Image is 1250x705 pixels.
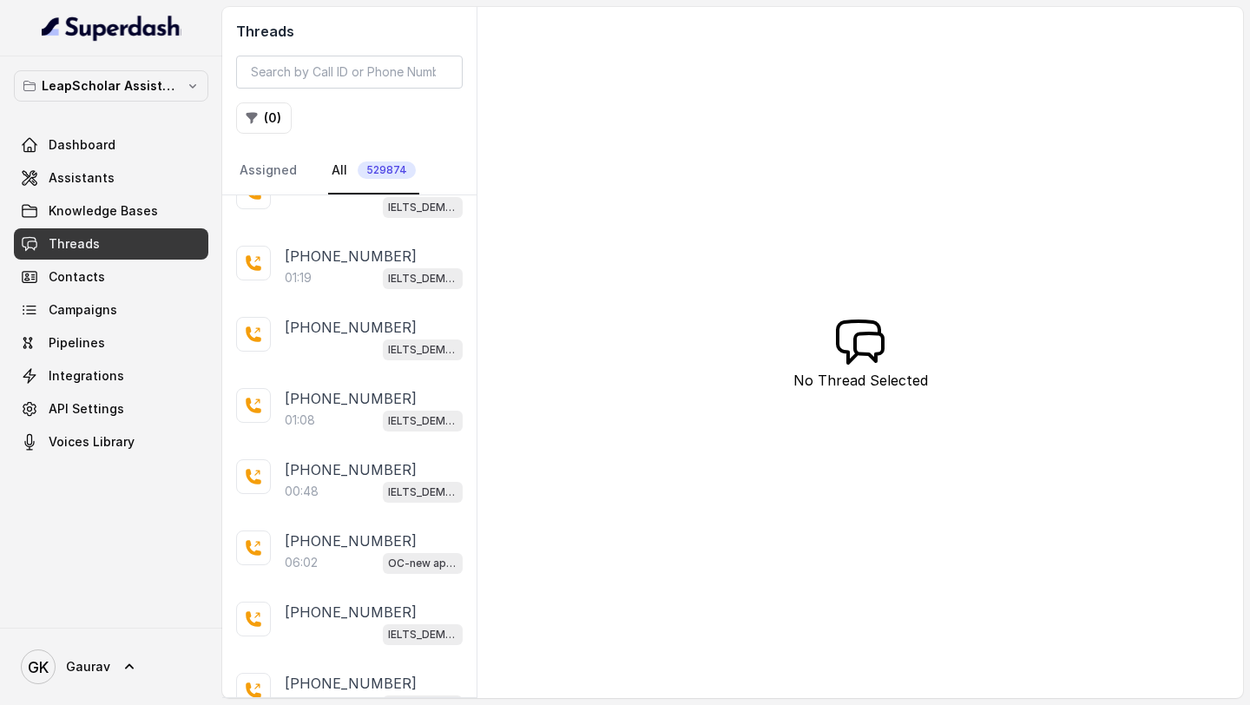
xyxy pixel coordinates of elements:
p: IELTS_DEMO_gk (agent 1) [388,270,457,287]
nav: Tabs [236,148,463,194]
span: Dashboard [49,136,115,154]
p: [PHONE_NUMBER] [285,602,417,623]
a: Assigned [236,148,300,194]
a: Knowledge Bases [14,195,208,227]
text: GK [28,658,49,676]
p: 01:08 [285,412,315,429]
span: 529874 [358,161,416,179]
input: Search by Call ID or Phone Number [236,56,463,89]
p: No Thread Selected [793,370,928,391]
a: Pipelines [14,327,208,359]
p: IELTS_DEMO_gk (agent 1) [388,412,457,430]
a: Dashboard [14,129,208,161]
span: Knowledge Bases [49,202,158,220]
button: (0) [236,102,292,134]
span: API Settings [49,400,124,418]
p: [PHONE_NUMBER] [285,673,417,694]
a: Contacts [14,261,208,293]
a: All529874 [328,148,419,194]
p: LeapScholar Assistant [42,76,181,96]
p: 01:19 [285,269,312,287]
p: 06:02 [285,554,318,571]
span: Assistants [49,169,115,187]
p: [PHONE_NUMBER] [285,459,417,480]
p: IELTS_DEMO_gk (agent 1) [388,484,457,501]
p: [PHONE_NUMBER] [285,317,417,338]
a: Threads [14,228,208,260]
a: Voices Library [14,426,208,458]
p: IELTS_DEMO_gk (agent 1) [388,199,457,216]
p: OC-new approach [388,555,457,572]
a: Campaigns [14,294,208,326]
button: LeapScholar Assistant [14,70,208,102]
a: Assistants [14,162,208,194]
p: [PHONE_NUMBER] [285,388,417,409]
span: Voices Library [49,433,135,451]
span: Gaurav [66,658,110,675]
a: API Settings [14,393,208,425]
h2: Threads [236,21,463,42]
span: Contacts [49,268,105,286]
span: Integrations [49,367,124,385]
a: Integrations [14,360,208,392]
p: [PHONE_NUMBER] [285,246,417,267]
img: light.svg [42,14,181,42]
span: Threads [49,235,100,253]
p: IELTS_DEMO_gk (agent 1) [388,626,457,643]
span: Pipelines [49,334,105,352]
p: IELTS_DEMO_gk (agent 1) [388,341,457,359]
span: Campaigns [49,301,117,319]
p: 00:48 [285,483,319,500]
p: [PHONE_NUMBER] [285,530,417,551]
a: Gaurav [14,642,208,691]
